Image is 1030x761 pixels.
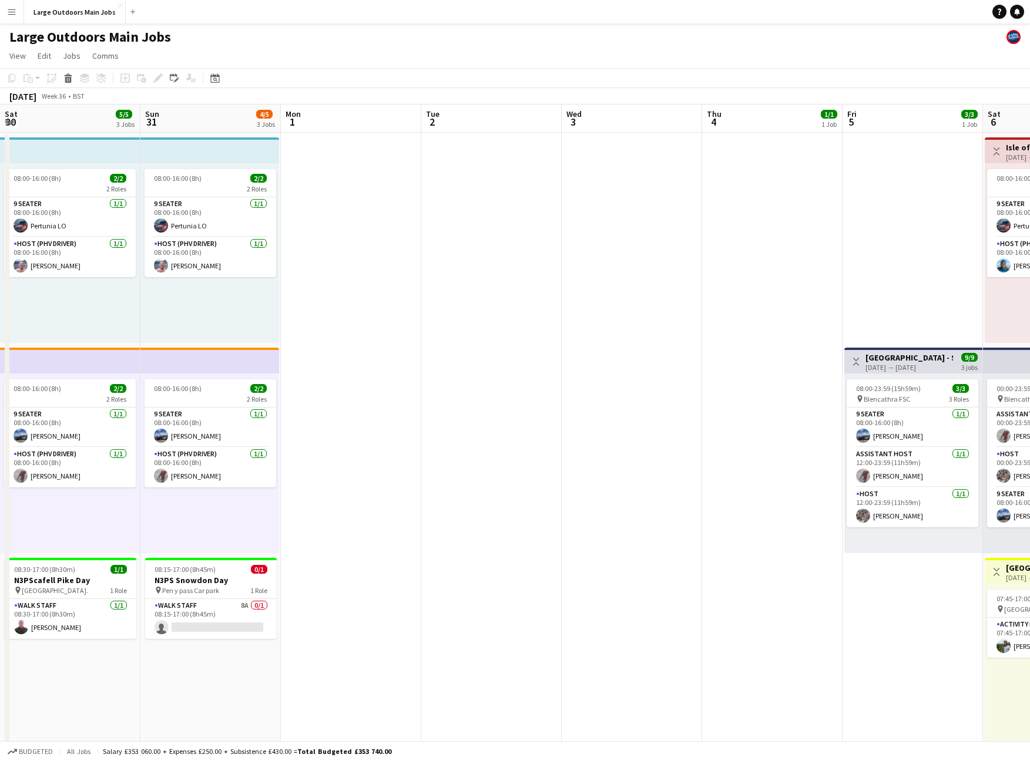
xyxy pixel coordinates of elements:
[251,565,267,574] span: 0/1
[9,50,26,61] span: View
[962,120,977,129] div: 1 Job
[110,565,127,574] span: 1/1
[88,48,123,63] a: Comms
[145,109,159,119] span: Sun
[952,384,969,393] span: 3/3
[145,575,277,585] h3: N3PS Snowdon Day
[14,565,75,574] span: 08:30-17:00 (8h30m)
[143,115,159,129] span: 31
[38,50,51,61] span: Edit
[73,92,85,100] div: BST
[154,174,202,183] span: 08:00-16:00 (8h)
[865,352,953,363] h3: [GEOGRAPHIC_DATA] - Striding Edge & Sharp Edge / Scafell Pike Challenge Weekend / Wild Swim - [GE...
[566,109,582,119] span: Wed
[847,109,857,119] span: Fri
[5,558,136,639] app-job-card: 08:30-17:00 (8h30m)1/1N3PScafell Pike Day [GEOGRAPHIC_DATA].1 RoleWalk Staff1/108:30-17:00 (8h30m...
[9,28,171,46] h1: Large Outdoors Main Jobs
[145,408,276,447] app-card-role: 9 Seater1/108:00-16:00 (8h)[PERSON_NAME]
[9,90,36,102] div: [DATE]
[257,120,275,129] div: 3 Jobs
[39,92,68,100] span: Week 36
[250,586,267,595] span: 1 Role
[33,48,56,63] a: Edit
[707,109,722,119] span: Thu
[103,747,391,756] div: Salary £353 060.00 + Expenses £250.00 + Subsistence £430.00 =
[5,575,136,585] h3: N3PScafell Pike Day
[19,747,53,756] span: Budgeted
[986,115,1001,129] span: 6
[106,184,126,193] span: 2 Roles
[14,174,61,183] span: 08:00-16:00 (8h)
[847,408,978,447] app-card-role: 9 Seater1/108:00-16:00 (8h)[PERSON_NAME]
[988,109,1001,119] span: Sat
[116,110,132,119] span: 5/5
[92,50,119,61] span: Comms
[961,353,978,362] span: 9/9
[145,197,276,237] app-card-role: 9 Seater1/108:00-16:00 (8h)Pertunia LO
[284,115,301,129] span: 1
[565,115,582,129] span: 3
[110,174,126,183] span: 2/2
[145,379,276,487] app-job-card: 08:00-16:00 (8h)2/22 Roles9 Seater1/108:00-16:00 (8h)[PERSON_NAME]Host (PHV Driver)1/108:00-16:00...
[949,395,969,403] span: 3 Roles
[110,586,127,595] span: 1 Role
[286,109,301,119] span: Mon
[4,169,136,277] app-job-card: 08:00-16:00 (8h)2/22 Roles9 Seater1/108:00-16:00 (8h)Pertunia LOHost (PHV Driver)1/108:00-16:00 (...
[961,362,978,372] div: 3 jobs
[58,48,85,63] a: Jobs
[961,110,978,119] span: 3/3
[110,384,126,393] span: 2/2
[4,408,136,447] app-card-role: 9 Seater1/108:00-16:00 (8h)[PERSON_NAME]
[145,237,276,277] app-card-role: Host (PHV Driver)1/108:00-16:00 (8h)[PERSON_NAME]
[5,48,31,63] a: View
[847,447,978,487] app-card-role: Assistant Host1/112:00-23:59 (11h59m)[PERSON_NAME]
[847,379,978,527] app-job-card: 08:00-23:59 (15h59m)3/3 Blencathra FSC3 Roles9 Seater1/108:00-16:00 (8h)[PERSON_NAME]Assistant Ho...
[4,447,136,487] app-card-role: Host (PHV Driver)1/108:00-16:00 (8h)[PERSON_NAME]
[250,174,267,183] span: 2/2
[821,110,837,119] span: 1/1
[5,599,136,639] app-card-role: Walk Staff1/108:30-17:00 (8h30m)[PERSON_NAME]
[145,599,277,639] app-card-role: Walk Staff8A0/108:15-17:00 (8h45m)
[3,115,18,129] span: 30
[297,747,391,756] span: Total Budgeted £353 740.00
[155,565,216,574] span: 08:15-17:00 (8h45m)
[426,109,439,119] span: Tue
[145,558,277,639] app-job-card: 08:15-17:00 (8h45m)0/1N3PS Snowdon Day Pen y pass Car park1 RoleWalk Staff8A0/108:15-17:00 (8h45m)
[4,237,136,277] app-card-role: Host (PHV Driver)1/108:00-16:00 (8h)[PERSON_NAME]
[145,447,276,487] app-card-role: Host (PHV Driver)1/108:00-16:00 (8h)[PERSON_NAME]
[145,169,276,277] app-job-card: 08:00-16:00 (8h)2/22 Roles9 Seater1/108:00-16:00 (8h)Pertunia LOHost (PHV Driver)1/108:00-16:00 (...
[22,586,88,595] span: [GEOGRAPHIC_DATA].
[63,50,80,61] span: Jobs
[864,395,910,403] span: Blencathra FSC
[247,184,267,193] span: 2 Roles
[705,115,722,129] span: 4
[6,745,55,758] button: Budgeted
[846,115,857,129] span: 5
[4,197,136,237] app-card-role: 9 Seater1/108:00-16:00 (8h)Pertunia LO
[424,115,439,129] span: 2
[821,120,837,129] div: 1 Job
[256,110,273,119] span: 4/5
[65,747,93,756] span: All jobs
[24,1,126,23] button: Large Outdoors Main Jobs
[5,109,18,119] span: Sat
[1006,30,1021,44] app-user-avatar: Large Outdoors Office
[154,384,202,393] span: 08:00-16:00 (8h)
[247,395,267,403] span: 2 Roles
[847,487,978,527] app-card-role: Host1/112:00-23:59 (11h59m)[PERSON_NAME]
[106,395,126,403] span: 2 Roles
[856,384,921,393] span: 08:00-23:59 (15h59m)
[14,384,61,393] span: 08:00-16:00 (8h)
[162,586,219,595] span: Pen y pass Car park
[4,379,136,487] app-job-card: 08:00-16:00 (8h)2/22 Roles9 Seater1/108:00-16:00 (8h)[PERSON_NAME]Host (PHV Driver)1/108:00-16:00...
[250,384,267,393] span: 2/2
[116,120,135,129] div: 3 Jobs
[865,363,953,372] div: [DATE] → [DATE]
